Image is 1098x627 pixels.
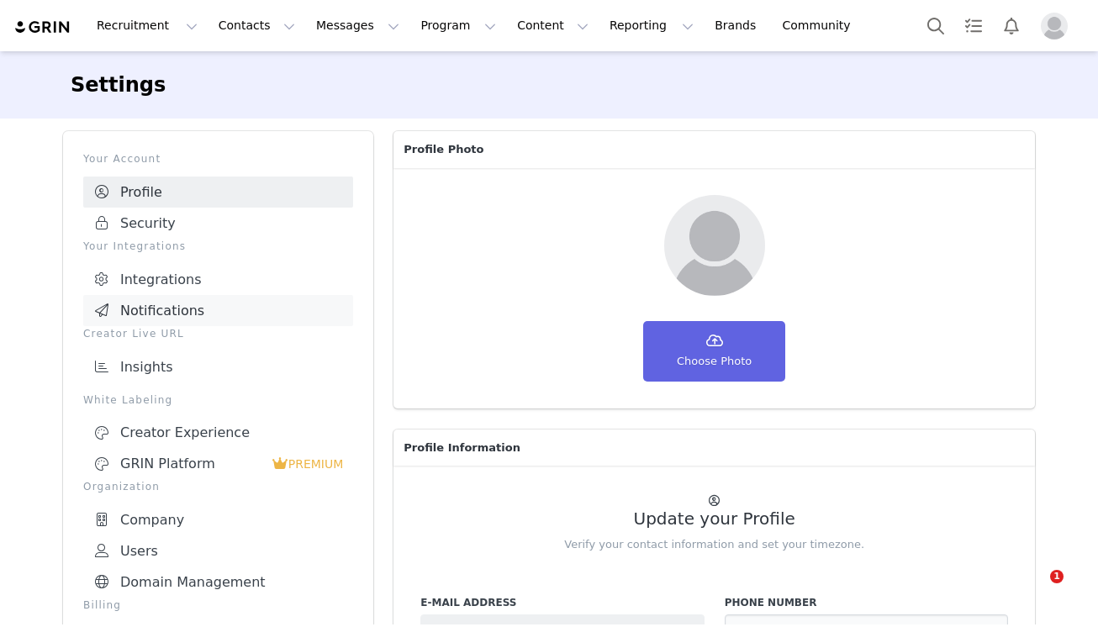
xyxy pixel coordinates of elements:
[1041,13,1068,40] img: placeholder-profile.jpg
[725,595,1008,610] label: Phone Number
[420,536,1008,553] p: Verify your contact information and set your timezone.
[993,7,1030,45] button: Notifications
[83,208,353,239] a: Security
[83,351,353,382] a: Insights
[83,418,353,448] a: Creator Experience
[955,7,992,45] a: Tasks
[677,353,752,370] span: Choose Photo
[288,457,344,471] span: PREMIUM
[93,456,272,472] div: GRIN Platform
[773,7,868,45] a: Community
[83,151,353,166] p: Your Account
[83,393,353,408] p: White Labeling
[664,195,765,296] img: Your picture
[420,509,1008,529] h2: Update your Profile
[420,595,704,610] label: E-Mail Address
[410,7,506,45] button: Program
[705,7,771,45] a: Brands
[83,239,353,254] p: Your Integrations
[1031,13,1085,40] button: Profile
[83,566,353,598] a: Domain Management
[93,424,343,441] div: Creator Experience
[83,448,353,479] a: GRIN Platform PREMIUM
[404,440,520,456] span: Profile Information
[599,7,704,45] button: Reporting
[83,535,353,566] a: Users
[83,177,353,208] a: Profile
[1050,570,1064,583] span: 1
[83,264,353,295] a: Integrations
[209,7,305,45] button: Contacts
[507,7,599,45] button: Content
[87,7,208,45] button: Recruitment
[83,598,353,613] p: Billing
[83,504,353,535] a: Company
[83,479,353,494] p: Organization
[917,7,954,45] button: Search
[83,326,353,341] p: Creator Live URL
[13,19,72,35] img: grin logo
[1016,570,1056,610] iframe: Intercom live chat
[404,141,483,158] span: Profile Photo
[306,7,409,45] button: Messages
[83,295,353,326] a: Notifications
